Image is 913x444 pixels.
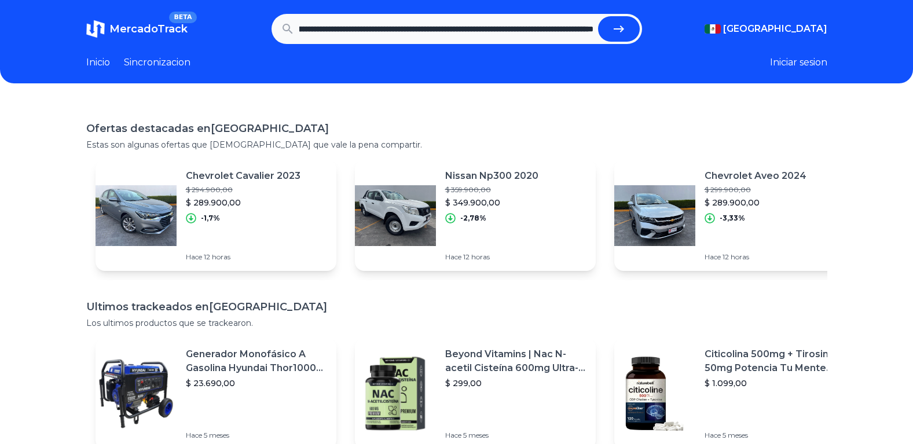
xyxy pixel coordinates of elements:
p: $ 23.690,00 [186,377,327,389]
img: Featured image [355,175,436,256]
p: -2,78% [460,214,486,223]
p: Beyond Vitamins | Nac N-acetil Cisteína 600mg Ultra-premium Con Inulina De Agave (prebiótico Natu... [445,347,586,375]
img: Featured image [96,353,177,434]
p: Hace 12 horas [445,252,538,262]
span: [GEOGRAPHIC_DATA] [723,22,827,36]
p: Los ultimos productos que se trackearon. [86,317,827,329]
p: $ 349.900,00 [445,197,538,208]
p: $ 289.900,00 [705,197,806,208]
button: Iniciar sesion [770,56,827,69]
button: [GEOGRAPHIC_DATA] [705,22,827,36]
img: Featured image [614,175,695,256]
p: Citicolina 500mg + Tirosina 50mg Potencia Tu Mente (120caps) Sabor Sin Sabor [705,347,846,375]
p: Hace 12 horas [186,252,300,262]
p: Generador Monofásico A Gasolina Hyundai Thor10000 P 11.5 Kw [186,347,327,375]
p: $ 1.099,00 [705,377,846,389]
span: MercadoTrack [109,23,188,35]
p: $ 289.900,00 [186,197,300,208]
img: Featured image [96,175,177,256]
a: Featured imageNissan Np300 2020$ 359.900,00$ 349.900,00-2,78%Hace 12 horas [355,160,596,271]
span: BETA [169,12,196,23]
a: Sincronizacion [124,56,190,69]
img: Mexico [705,24,721,34]
a: Featured imageChevrolet Cavalier 2023$ 294.900,00$ 289.900,00-1,7%Hace 12 horas [96,160,336,271]
p: -3,33% [720,214,745,223]
p: Hace 5 meses [705,431,846,440]
p: Hace 5 meses [186,431,327,440]
a: MercadoTrackBETA [86,20,188,38]
p: $ 294.900,00 [186,185,300,195]
p: Nissan Np300 2020 [445,169,538,183]
a: Inicio [86,56,110,69]
p: -1,7% [201,214,220,223]
p: $ 299.900,00 [705,185,806,195]
img: MercadoTrack [86,20,105,38]
a: Featured imageChevrolet Aveo 2024$ 299.900,00$ 289.900,00-3,33%Hace 12 horas [614,160,855,271]
p: $ 359.900,00 [445,185,538,195]
img: Featured image [614,353,695,434]
h1: Ofertas destacadas en [GEOGRAPHIC_DATA] [86,120,827,137]
h1: Ultimos trackeados en [GEOGRAPHIC_DATA] [86,299,827,315]
p: Chevrolet Cavalier 2023 [186,169,300,183]
img: Featured image [355,353,436,434]
p: Hace 5 meses [445,431,586,440]
p: $ 299,00 [445,377,586,389]
p: Estas son algunas ofertas que [DEMOGRAPHIC_DATA] que vale la pena compartir. [86,139,827,151]
p: Chevrolet Aveo 2024 [705,169,806,183]
p: Hace 12 horas [705,252,806,262]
